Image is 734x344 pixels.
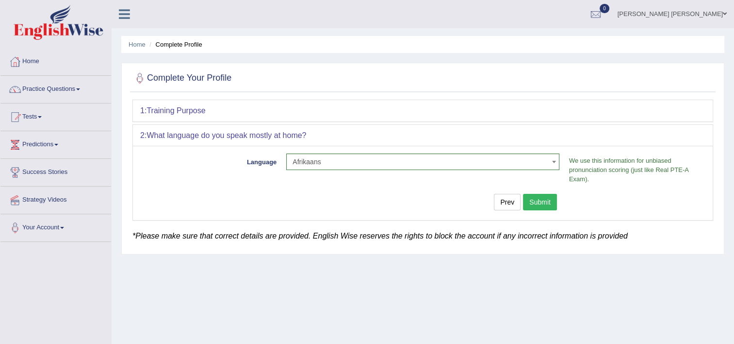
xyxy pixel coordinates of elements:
[133,125,713,146] div: 2:
[523,194,557,210] button: Submit
[0,103,111,128] a: Tests
[129,41,146,48] a: Home
[147,131,306,139] b: What language do you speak mostly at home?
[0,159,111,183] a: Success Stories
[132,71,231,86] h2: Complete Your Profile
[564,156,705,184] p: We use this information for unbiased pronunciation scoring (just like Real PTE-A Exam).
[0,131,111,155] a: Predictions
[132,232,628,240] em: *Please make sure that correct details are provided. English Wise reserves the rights to block th...
[0,76,111,100] a: Practice Questions
[0,214,111,239] a: Your Account
[147,40,202,49] li: Complete Profile
[286,154,559,170] span: Afrikaans
[133,100,713,121] div: 1:
[140,154,281,167] label: Language
[0,48,111,72] a: Home
[0,187,111,211] a: Strategy Videos
[600,4,609,13] span: 0
[147,106,205,115] b: Training Purpose
[494,194,521,210] button: Prev
[293,157,547,167] span: Afrikaans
